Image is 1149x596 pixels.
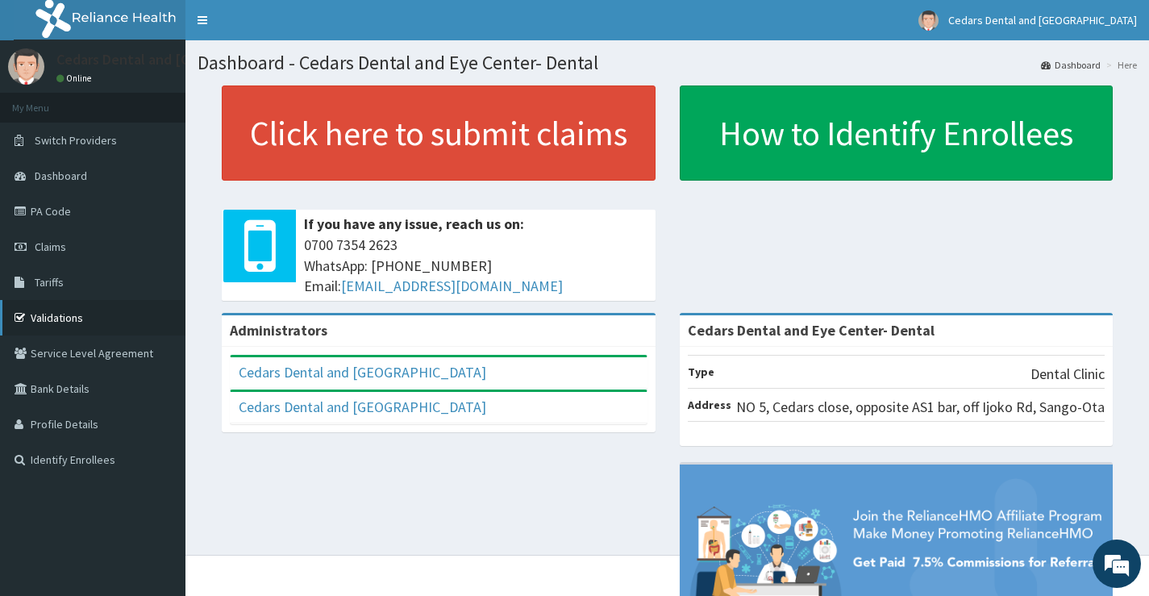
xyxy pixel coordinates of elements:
[35,169,87,183] span: Dashboard
[918,10,939,31] img: User Image
[56,73,95,84] a: Online
[230,321,327,340] b: Administrators
[8,48,44,85] img: User Image
[948,13,1137,27] span: Cedars Dental and [GEOGRAPHIC_DATA]
[239,363,486,381] a: Cedars Dental and [GEOGRAPHIC_DATA]
[688,398,731,412] b: Address
[304,235,647,297] span: 0700 7354 2623 WhatsApp: [PHONE_NUMBER] Email:
[736,397,1105,418] p: NO 5, Cedars close, opposite AS1 bar, off Ijoko Rd, Sango-Ota
[688,365,714,379] b: Type
[198,52,1137,73] h1: Dashboard - Cedars Dental and Eye Center- Dental
[1030,364,1105,385] p: Dental Clinic
[688,321,935,340] strong: Cedars Dental and Eye Center- Dental
[35,275,64,290] span: Tariffs
[222,85,656,181] a: Click here to submit claims
[680,85,1114,181] a: How to Identify Enrollees
[1102,58,1137,72] li: Here
[1041,58,1101,72] a: Dashboard
[35,133,117,148] span: Switch Providers
[304,215,524,233] b: If you have any issue, reach us on:
[239,398,486,416] a: Cedars Dental and [GEOGRAPHIC_DATA]
[341,277,563,295] a: [EMAIL_ADDRESS][DOMAIN_NAME]
[35,240,66,254] span: Claims
[56,52,308,67] p: Cedars Dental and [GEOGRAPHIC_DATA]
